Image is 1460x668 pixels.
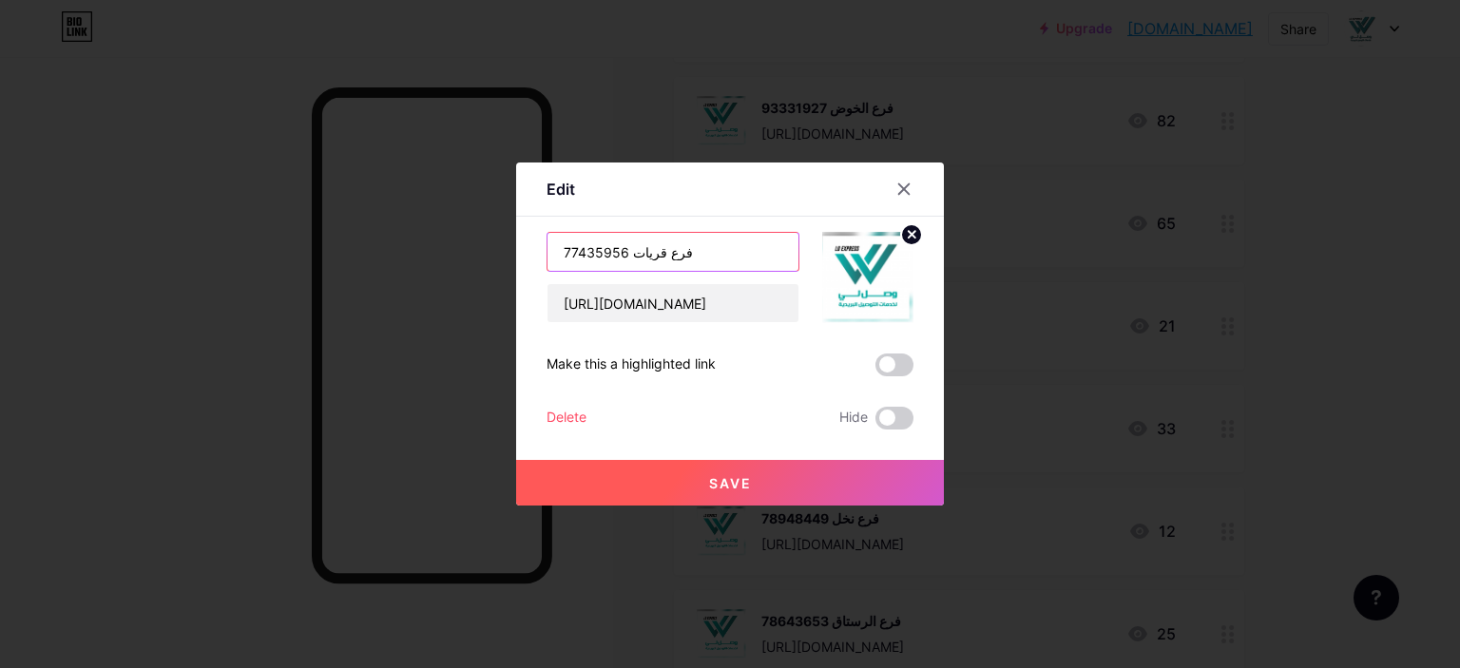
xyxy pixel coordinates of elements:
img: link_thumbnail [822,232,913,323]
span: Hide [839,407,868,429]
input: Title [547,233,798,271]
div: Make this a highlighted link [547,353,716,376]
input: URL [547,284,798,322]
button: Save [516,460,944,506]
div: Edit [547,178,575,200]
span: Save [709,475,752,491]
div: Delete [547,407,586,429]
